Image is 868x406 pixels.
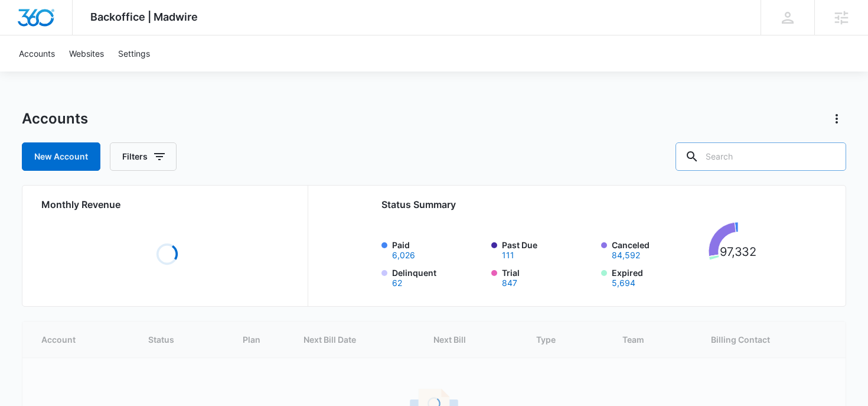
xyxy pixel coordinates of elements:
button: Expired [612,279,635,287]
tspan: 97,332 [720,245,757,259]
label: Trial [502,267,594,287]
label: Canceled [612,239,704,259]
label: Expired [612,267,704,287]
label: Paid [392,239,484,259]
button: Delinquent [392,279,402,287]
a: Settings [111,35,157,72]
h1: Accounts [22,110,88,128]
label: Delinquent [392,267,484,287]
h2: Monthly Revenue [41,197,293,212]
button: Trial [502,279,517,287]
button: Filters [110,142,177,171]
a: New Account [22,142,100,171]
a: Websites [62,35,111,72]
span: Backoffice | Madwire [90,11,198,23]
input: Search [676,142,846,171]
label: Past Due [502,239,594,259]
button: Canceled [612,251,640,259]
a: Accounts [12,35,62,72]
button: Paid [392,251,415,259]
button: Actions [827,109,846,128]
button: Past Due [502,251,514,259]
h2: Status Summary [381,197,768,212]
